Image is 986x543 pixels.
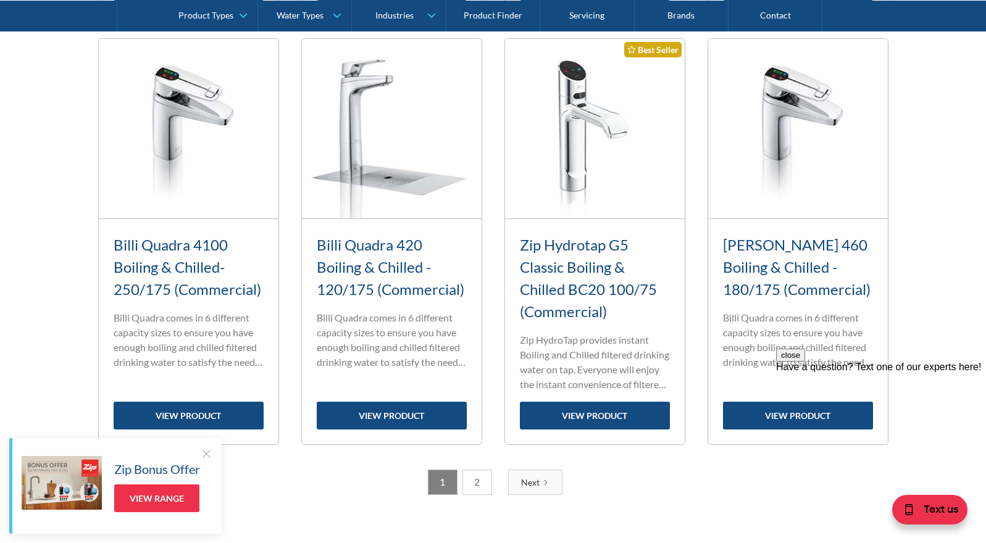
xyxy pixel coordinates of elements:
[317,402,467,429] a: view product
[317,236,464,298] a: Billi Quadra 420 Boiling & Chilled - 120/175 (Commercial)
[114,402,264,429] a: view product
[520,402,670,429] a: view product
[99,39,278,218] img: Billi Quadra 4100 Boiling & Chilled- 250/175 (Commercial)
[114,236,261,298] a: Billi Quadra 4100 Boiling & Chilled- 250/175 (Commercial)
[114,460,200,478] h5: Zip Bonus Offer
[520,333,670,392] p: Zip HydroTap provides instant Boiling and Chilled filtered drinking water on tap. Everyone will e...
[98,470,888,495] div: List
[723,236,871,298] a: [PERSON_NAME] 460 Boiling & Chilled - 180/175 (Commercial)
[114,484,199,512] a: View Range
[887,481,986,543] iframe: podium webchat widget bubble
[624,42,682,57] div: Best Seller
[317,310,467,370] p: Billi Quadra comes in 6 different capacity sizes to ensure you have enough boiling and chilled fi...
[776,349,986,497] iframe: podium webchat widget prompt
[375,10,414,20] div: Industries
[505,39,685,218] img: Zip Hydrotap G5 Classic Boiling & Chilled BC20 100/75 (Commercial)
[508,470,562,495] a: Next Page
[22,456,102,510] img: Zip Bonus Offer
[521,476,540,489] div: Next
[723,310,873,370] p: Billi Quadra comes in 6 different capacity sizes to ensure you have enough boiling and chilled fi...
[723,402,873,429] a: view product
[178,10,233,20] div: Product Types
[505,39,685,219] a: Best Seller
[302,39,482,218] img: Billi Quadra 420 Boiling & Chilled - 120/175 (Commercial)
[520,236,657,320] a: Zip Hydrotap G5 Classic Boiling & Chilled BC20 100/75 (Commercial)
[114,310,264,370] p: Billi Quadra comes in 6 different capacity sizes to ensure you have enough boiling and chilled fi...
[708,39,888,218] img: Billi Quadra 460 Boiling & Chilled - 180/175 (Commercial)
[277,10,324,20] div: Water Types
[462,470,492,495] a: 2
[428,470,457,495] a: 1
